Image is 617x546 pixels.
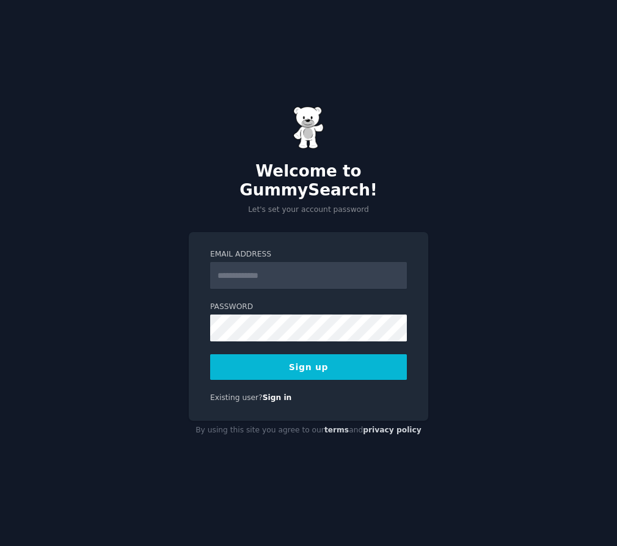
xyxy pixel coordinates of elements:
h2: Welcome to GummySearch! [189,162,428,200]
img: Gummy Bear [293,106,324,149]
a: Sign in [263,393,292,402]
div: By using this site you agree to our and [189,421,428,440]
span: Existing user? [210,393,263,402]
a: privacy policy [363,426,422,434]
label: Password [210,302,407,313]
p: Let's set your account password [189,205,428,216]
button: Sign up [210,354,407,380]
a: terms [324,426,349,434]
label: Email Address [210,249,407,260]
